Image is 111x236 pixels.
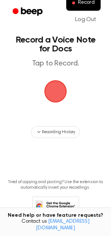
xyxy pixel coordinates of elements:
a: Beep [7,5,49,19]
button: Beep Logo [44,80,67,102]
a: Log Out [68,11,104,28]
p: Tap to Record. [13,59,98,68]
p: Tired of copying and pasting? Use the extension to automatically insert your recordings. [6,179,105,191]
button: Recording History [31,126,80,138]
a: [EMAIL_ADDRESS][DOMAIN_NAME] [36,219,90,231]
span: Contact us [4,219,107,232]
span: Recording History [42,129,75,135]
h1: Record a Voice Note for Docs [13,36,98,53]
